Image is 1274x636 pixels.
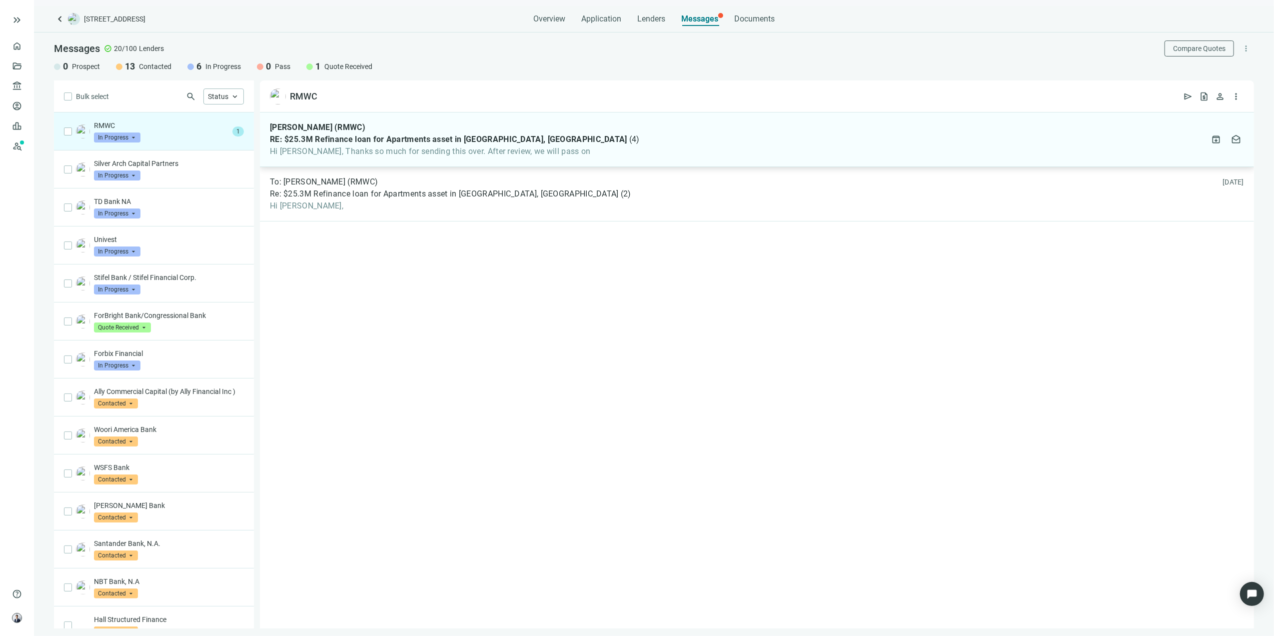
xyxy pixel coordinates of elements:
[1211,134,1221,144] span: archive
[1208,131,1224,147] button: archive
[68,13,80,25] img: deal-logo
[94,132,140,142] span: In Progress
[94,550,138,560] span: Contacted
[270,201,631,211] span: Hi [PERSON_NAME],
[533,14,565,24] span: Overview
[76,276,90,290] img: b20b16a3-30b9-45b5-928c-eb6a143b3863
[1173,44,1226,52] span: Compare Quotes
[1215,91,1225,101] span: person
[94,614,244,624] p: Hall Structured Finance
[637,14,665,24] span: Lenders
[1199,91,1209,101] span: request_quote
[94,398,138,408] span: Contacted
[94,322,151,332] span: Quote Received
[94,158,244,168] p: Silver Arch Capital Partners
[734,14,775,24] span: Documents
[290,90,317,102] div: RMWC
[12,81,19,91] span: account_balance
[1228,88,1244,104] button: more_vert
[94,234,244,244] p: Univest
[104,44,112,52] span: check_circle
[1228,131,1244,147] button: drafts
[12,613,21,622] img: avatar
[1180,88,1196,104] button: send
[1240,582,1264,606] div: Open Intercom Messenger
[266,60,271,72] span: 0
[275,61,290,71] span: Pass
[94,386,244,396] p: Ally Commercial Capital (by Ally Financial Inc )
[125,60,135,72] span: 13
[76,200,90,214] img: 84d10de0-9b6e-4a0d-801e-8242029ca7e2.png
[76,466,90,480] img: a4734ad7-3cfd-4195-9af3-d67550dad344.png
[629,134,640,144] span: ( 4 )
[1223,177,1245,187] div: [DATE]
[270,122,365,132] span: [PERSON_NAME] (RMWC)
[205,61,241,71] span: In Progress
[681,14,718,23] span: Messages
[94,272,244,282] p: Stifel Bank / Stifel Financial Corp.
[94,360,140,370] span: In Progress
[1231,134,1241,144] span: drafts
[12,589,22,599] span: help
[315,60,320,72] span: 1
[76,390,90,404] img: 6c40ddf9-8141-45da-b156-0a96a48bf26c
[84,14,145,24] span: [STREET_ADDRESS]
[621,189,631,199] span: ( 2 )
[94,424,244,434] p: Woori America Bank
[94,588,138,598] span: Contacted
[94,474,138,484] span: Contacted
[94,462,244,472] p: WSFS Bank
[94,208,140,218] span: In Progress
[94,436,138,446] span: Contacted
[76,580,90,594] img: c6cbf761-8626-4014-8538-837d74a8d3f8
[94,348,244,358] p: Forbix Financial
[76,504,90,518] img: 3c802d7e-114a-4634-a557-878eed3032f8.png
[76,428,90,442] img: 48e47697-9961-4d19-8b6c-4b7253333549.png
[63,60,68,72] span: 0
[1212,88,1228,104] button: person
[94,538,244,548] p: Santander Bank, N.A.
[1231,91,1241,101] span: more_vert
[114,43,137,53] span: 20/100
[76,238,90,252] img: d33d5152-f2c0-4a27-b791-44f52b1dd81e
[1165,40,1234,56] button: Compare Quotes
[196,60,201,72] span: 6
[76,352,90,366] img: 9c74dd18-5a3a-48e1-bbf5-cac8b8b48b2c
[270,189,619,199] span: Re: $25.3M Refinance loan for Apartments asset in [GEOGRAPHIC_DATA], [GEOGRAPHIC_DATA]
[139,61,171,71] span: Contacted
[270,134,627,144] span: RE: $25.3M Refinance loan for Apartments asset in [GEOGRAPHIC_DATA], [GEOGRAPHIC_DATA]
[94,120,228,130] p: RMWC
[186,91,196,101] span: search
[72,61,100,71] span: Prospect
[94,500,244,510] p: [PERSON_NAME] Bank
[94,196,244,206] p: TD Bank NA
[76,124,90,138] img: c1989912-69e8-4c0b-964d-872c29aa0c99
[76,542,90,556] img: 261f0efd-13fc-4df4-ba06-34423248265b
[54,42,100,54] span: Messages
[11,14,23,26] button: keyboard_double_arrow_right
[208,92,228,100] span: Status
[1238,40,1254,56] button: more_vert
[94,170,140,180] span: In Progress
[76,314,90,328] img: a6098459-e241-47ac-94a0-544ff2dbc5ce
[76,162,90,176] img: d56b75cd-040b-43bc-90f2-f3873d3717cc
[139,43,164,53] span: Lenders
[76,91,109,102] span: Bulk select
[1183,91,1193,101] span: send
[230,92,239,101] span: keyboard_arrow_up
[54,13,66,25] a: keyboard_arrow_left
[270,177,378,187] span: To: [PERSON_NAME] (RMWC)
[94,246,140,256] span: In Progress
[270,146,640,156] span: Hi [PERSON_NAME], Thanks so much for sending this over. After review, we will pass on
[270,88,286,104] img: c1989912-69e8-4c0b-964d-872c29aa0c99
[1196,88,1212,104] button: request_quote
[324,61,372,71] span: Quote Received
[94,310,244,320] p: ForBright Bank/Congressional Bank
[1242,44,1251,53] span: more_vert
[94,284,140,294] span: In Progress
[94,576,244,586] p: NBT Bank, N.A
[232,126,244,136] span: 1
[94,512,138,522] span: Contacted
